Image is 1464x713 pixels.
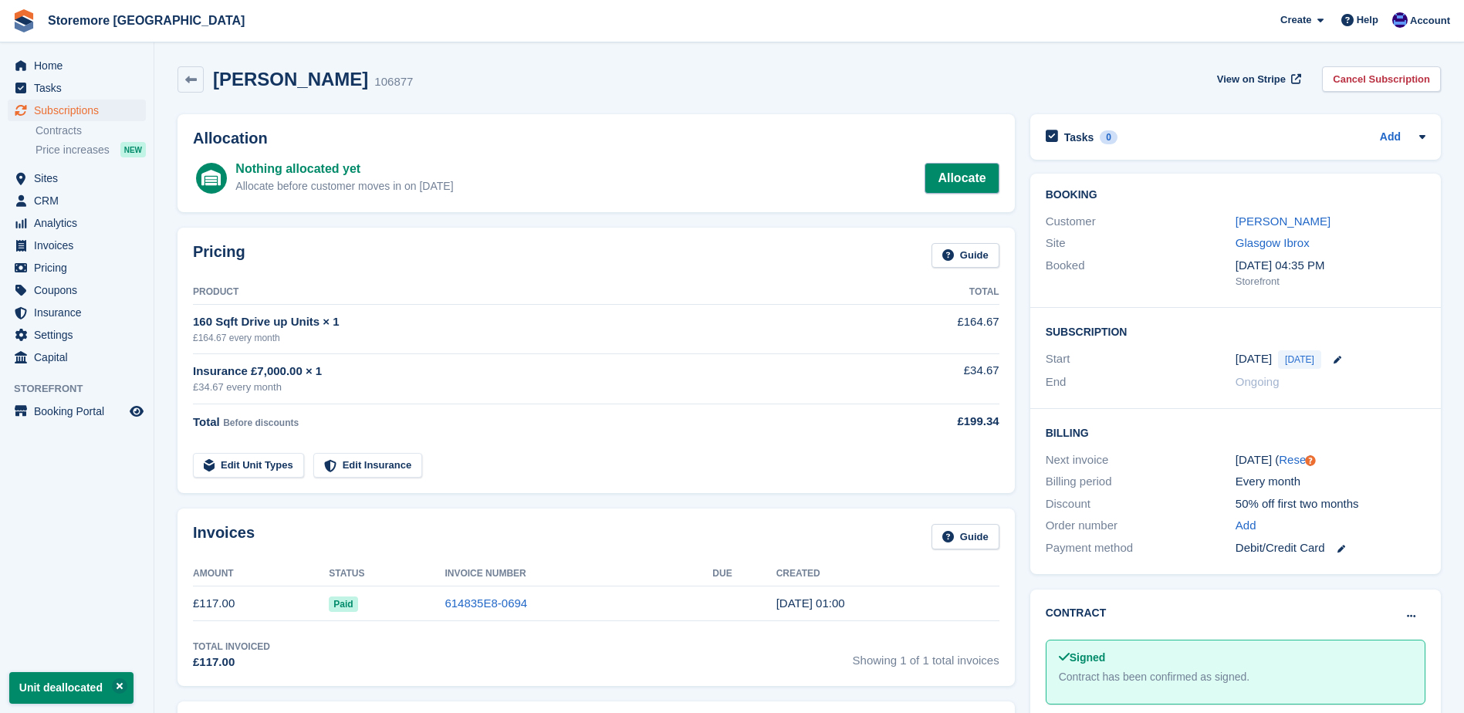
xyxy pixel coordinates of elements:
div: NEW [120,142,146,157]
div: Billing period [1046,473,1236,491]
a: View on Stripe [1211,66,1304,92]
h2: Subscription [1046,323,1425,339]
td: £34.67 [874,353,999,404]
span: Invoices [34,235,127,256]
span: Paid [329,596,357,612]
h2: Billing [1046,424,1425,440]
h2: [PERSON_NAME] [213,69,368,90]
a: Preview store [127,402,146,421]
div: £117.00 [193,654,270,671]
span: Account [1410,13,1450,29]
span: [DATE] [1278,350,1321,369]
a: Price increases NEW [36,141,146,158]
a: Cancel Subscription [1322,66,1441,92]
a: menu [8,100,146,121]
th: Created [776,562,999,586]
h2: Tasks [1064,130,1094,144]
a: menu [8,346,146,368]
div: 50% off first two months [1236,495,1425,513]
span: Ongoing [1236,375,1280,388]
a: Guide [931,524,999,549]
div: Every month [1236,473,1425,491]
div: 0 [1100,130,1117,144]
span: Create [1280,12,1311,28]
a: menu [8,324,146,346]
span: Analytics [34,212,127,234]
span: Coupons [34,279,127,301]
span: Home [34,55,127,76]
div: Tooltip anchor [1303,454,1317,468]
div: Start [1046,350,1236,369]
h2: Invoices [193,524,255,549]
div: Insurance £7,000.00 × 1 [193,363,874,380]
td: £164.67 [874,305,999,353]
div: £34.67 every month [193,380,874,395]
span: Settings [34,324,127,346]
div: Nothing allocated yet [235,160,453,178]
a: [PERSON_NAME] [1236,215,1330,228]
div: £199.34 [874,413,999,431]
div: 160 Sqft Drive up Units × 1 [193,313,874,331]
a: menu [8,400,146,422]
span: Booking Portal [34,400,127,422]
div: [DATE] ( ) [1236,451,1425,469]
a: Add [1236,517,1256,535]
img: Angela [1392,12,1408,28]
a: menu [8,279,146,301]
span: Total [193,415,220,428]
img: stora-icon-8386f47178a22dfd0bd8f6a31ec36ba5ce8667c1dd55bd0f319d3a0aa187defe.svg [12,9,36,32]
span: Storefront [14,381,154,397]
div: Storefront [1236,274,1425,289]
h2: Allocation [193,130,999,147]
a: Contracts [36,123,146,138]
div: Payment method [1046,539,1236,557]
a: Edit Unit Types [193,453,304,478]
span: Pricing [34,257,127,279]
time: 2025-09-08 00:00:48 UTC [776,596,845,610]
a: menu [8,55,146,76]
a: menu [8,167,146,189]
div: Customer [1046,213,1236,231]
a: Guide [931,243,999,269]
span: Price increases [36,143,110,157]
span: Subscriptions [34,100,127,121]
span: Sites [34,167,127,189]
span: Insurance [34,302,127,323]
span: Tasks [34,77,127,99]
p: Unit deallocated [9,672,134,704]
span: CRM [34,190,127,211]
div: Booked [1046,257,1236,289]
a: Storemore [GEOGRAPHIC_DATA] [42,8,251,33]
div: End [1046,373,1236,391]
span: Capital [34,346,127,368]
div: Discount [1046,495,1236,513]
td: £117.00 [193,586,329,621]
div: Order number [1046,517,1236,535]
div: Debit/Credit Card [1236,539,1425,557]
a: Allocate [925,163,999,194]
a: 614835E8-0694 [445,596,527,610]
a: Glasgow Ibrox [1236,236,1310,249]
span: Before discounts [223,417,299,428]
h2: Pricing [193,243,245,269]
a: Edit Insurance [313,453,423,478]
span: View on Stripe [1217,72,1286,87]
th: Amount [193,562,329,586]
th: Due [712,562,776,586]
div: Site [1046,235,1236,252]
span: Showing 1 of 1 total invoices [853,640,999,671]
div: Total Invoiced [193,640,270,654]
h2: Contract [1046,605,1107,621]
div: Contract has been confirmed as signed. [1059,669,1412,685]
a: Add [1380,129,1401,147]
a: menu [8,190,146,211]
a: menu [8,235,146,256]
div: 106877 [374,73,413,91]
div: Signed [1059,650,1412,666]
a: menu [8,212,146,234]
span: Help [1357,12,1378,28]
th: Total [874,280,999,305]
time: 2025-09-08 00:00:00 UTC [1236,350,1272,368]
a: menu [8,302,146,323]
div: [DATE] 04:35 PM [1236,257,1425,275]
